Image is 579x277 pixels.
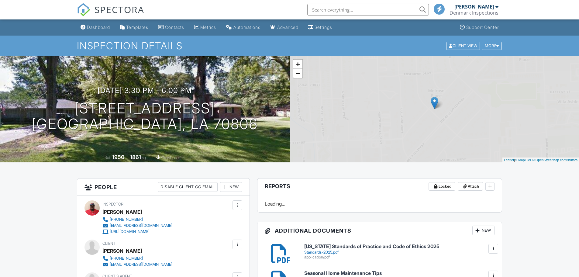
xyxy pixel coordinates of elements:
a: Advanced [268,22,301,33]
div: | [502,158,579,163]
div: Contacts [165,25,184,30]
div: [EMAIL_ADDRESS][DOMAIN_NAME] [110,262,172,267]
a: Leaflet [504,158,514,162]
a: Zoom in [293,60,302,69]
div: [PERSON_NAME] [454,4,494,10]
h1: Inspection Details [77,40,502,51]
a: © OpenStreetMap contributors [532,158,577,162]
div: Disable Client CC Email [158,182,218,192]
span: Built [105,155,111,160]
div: Metrics [200,25,216,30]
h6: [US_STATE] Standards of Practice and Code of Ethics 2025 [304,244,495,249]
span: crawlspace [161,155,180,160]
div: 1950 [112,154,124,160]
div: New [220,182,242,192]
div: Client View [446,42,480,50]
a: Templates [117,22,151,33]
div: [PERSON_NAME] [102,207,142,216]
div: application/pdf [304,255,495,260]
div: Standards-2025.pdf [304,250,495,255]
h3: Additional Documents [257,222,502,239]
a: Contacts [156,22,187,33]
span: Client [102,241,115,246]
div: [PERSON_NAME] [102,246,142,255]
a: © MapTiler [515,158,531,162]
div: Templates [126,25,148,30]
div: 1861 [130,154,141,160]
a: [PHONE_NUMBER] [102,255,172,261]
a: Metrics [191,22,219,33]
div: [URL][DOMAIN_NAME] [110,229,150,234]
div: Automations [233,25,260,30]
h1: [STREET_ADDRESS] [GEOGRAPHIC_DATA], LA 70806 [32,100,258,133]
a: Settings [306,22,335,33]
a: [US_STATE] Standards of Practice and Code of Ethics 2025 Standards-2025.pdf application/pdf [304,244,495,259]
span: sq. ft. [142,155,150,160]
h6: Seasonal Home Maintenance Tips [304,271,495,276]
span: Inspector [102,202,123,206]
div: Denmark Inspections [450,10,498,16]
div: Dashboard [87,25,110,30]
a: Zoom out [293,69,302,78]
div: More [482,42,502,50]
h3: People [77,178,250,196]
a: Dashboard [78,22,112,33]
div: [PHONE_NUMBER] [110,256,143,261]
div: Settings [315,25,332,30]
a: [EMAIL_ADDRESS][DOMAIN_NAME] [102,223,172,229]
a: Automations (Basic) [223,22,263,33]
h3: [DATE] 3:30 pm - 6:00 pm [98,86,192,95]
div: [EMAIL_ADDRESS][DOMAIN_NAME] [110,223,172,228]
input: Search everything... [307,4,429,16]
img: The Best Home Inspection Software - Spectora [77,3,90,16]
div: Advanced [277,25,298,30]
span: SPECTORA [95,3,144,16]
a: Client View [446,43,481,48]
a: [PHONE_NUMBER] [102,216,172,223]
a: [EMAIL_ADDRESS][DOMAIN_NAME] [102,261,172,268]
div: Support Center [466,25,499,30]
a: Support Center [457,22,501,33]
a: [URL][DOMAIN_NAME] [102,229,172,235]
div: New [472,226,495,235]
a: SPECTORA [77,8,144,21]
div: [PHONE_NUMBER] [110,217,143,222]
